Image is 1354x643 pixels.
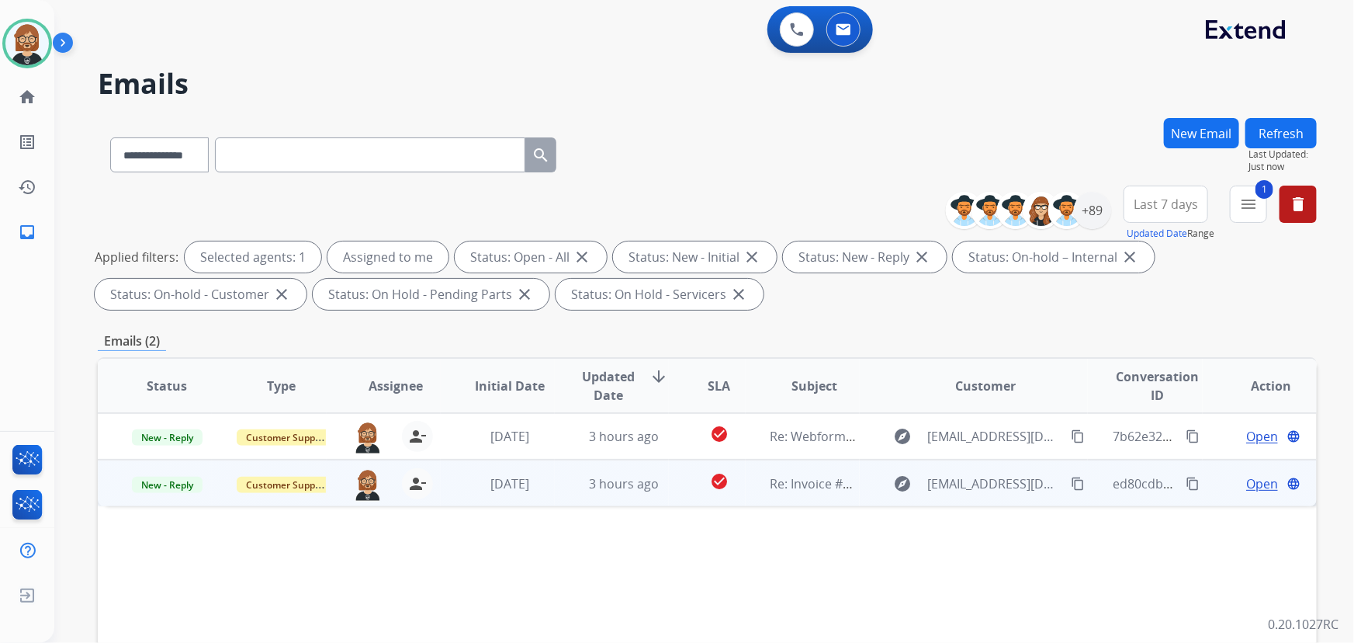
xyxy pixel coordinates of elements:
[515,285,534,304] mat-icon: close
[532,146,550,165] mat-icon: search
[1113,428,1345,445] span: 7b62e32a-282c-4cfa-9f1b-29d12cc9e823
[352,468,383,501] img: agent-avatar
[327,242,448,273] div: Assigned to me
[1246,427,1278,446] span: Open
[710,472,729,491] mat-icon: check_circle
[132,429,203,446] span: New - Reply
[1289,195,1307,214] mat-icon: delete
[1124,186,1208,223] button: Last 7 days
[1113,367,1201,405] span: Conversation ID
[1164,118,1239,148] button: New Email
[928,474,1063,493] span: [EMAIL_ADDRESS][DOMAIN_NAME]
[1071,429,1085,443] mat-icon: content_copy
[1120,248,1139,266] mat-icon: close
[710,425,729,443] mat-icon: check_circle
[132,477,203,493] span: New - Reply
[237,477,338,493] span: Customer Support
[953,242,1155,273] div: Status: On-hold – Internal
[912,248,931,266] mat-icon: close
[1239,195,1258,214] mat-icon: menu
[613,242,777,273] div: Status: New - Initial
[490,475,529,492] span: [DATE]
[237,429,338,446] span: Customer Support
[455,242,607,273] div: Status: Open - All
[1127,228,1187,240] button: Updated Date
[1071,477,1085,491] mat-icon: content_copy
[729,285,748,304] mat-icon: close
[98,332,166,351] p: Emails (2)
[894,474,912,493] mat-icon: explore
[408,474,427,493] mat-icon: person_remove
[95,248,178,266] p: Applied filters:
[1286,477,1300,491] mat-icon: language
[272,285,291,304] mat-icon: close
[770,475,881,492] span: Re: Invoice #D2369
[770,428,1143,445] span: Re: Webform from [EMAIL_ADDRESS][DOMAIN_NAME] on [DATE]
[267,377,296,395] span: Type
[573,248,591,266] mat-icon: close
[1074,192,1111,229] div: +89
[1246,474,1278,493] span: Open
[490,428,529,445] span: [DATE]
[1134,201,1198,207] span: Last 7 days
[18,133,36,151] mat-icon: list_alt
[1203,359,1317,413] th: Action
[1286,429,1300,443] mat-icon: language
[708,377,730,395] span: SLA
[1268,615,1338,634] p: 0.20.1027RC
[894,427,912,446] mat-icon: explore
[18,223,36,242] mat-icon: inbox
[352,421,383,454] img: agent-avatar
[1255,180,1273,199] span: 1
[1245,118,1317,148] button: Refresh
[1127,227,1214,240] span: Range
[313,279,549,310] div: Status: On Hold - Pending Parts
[589,428,659,445] span: 3 hours ago
[147,377,187,395] span: Status
[475,377,545,395] span: Initial Date
[95,279,306,310] div: Status: On-hold - Customer
[369,377,423,395] span: Assignee
[1113,475,1344,492] span: ed80cdb4-054e-4253-9ff2-cd39fc081255
[98,68,1317,99] h2: Emails
[783,242,947,273] div: Status: New - Reply
[1186,429,1200,443] mat-icon: content_copy
[589,475,659,492] span: 3 hours ago
[185,242,321,273] div: Selected agents: 1
[649,367,668,386] mat-icon: arrow_downward
[1230,186,1267,223] button: 1
[408,427,427,446] mat-icon: person_remove
[928,427,1063,446] span: [EMAIL_ADDRESS][DOMAIN_NAME]
[791,377,837,395] span: Subject
[1186,477,1200,491] mat-icon: content_copy
[743,248,761,266] mat-icon: close
[1248,161,1317,173] span: Just now
[18,178,36,196] mat-icon: history
[956,377,1016,395] span: Customer
[580,367,637,405] span: Updated Date
[1248,148,1317,161] span: Last Updated:
[556,279,764,310] div: Status: On Hold - Servicers
[5,22,49,65] img: avatar
[18,88,36,106] mat-icon: home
